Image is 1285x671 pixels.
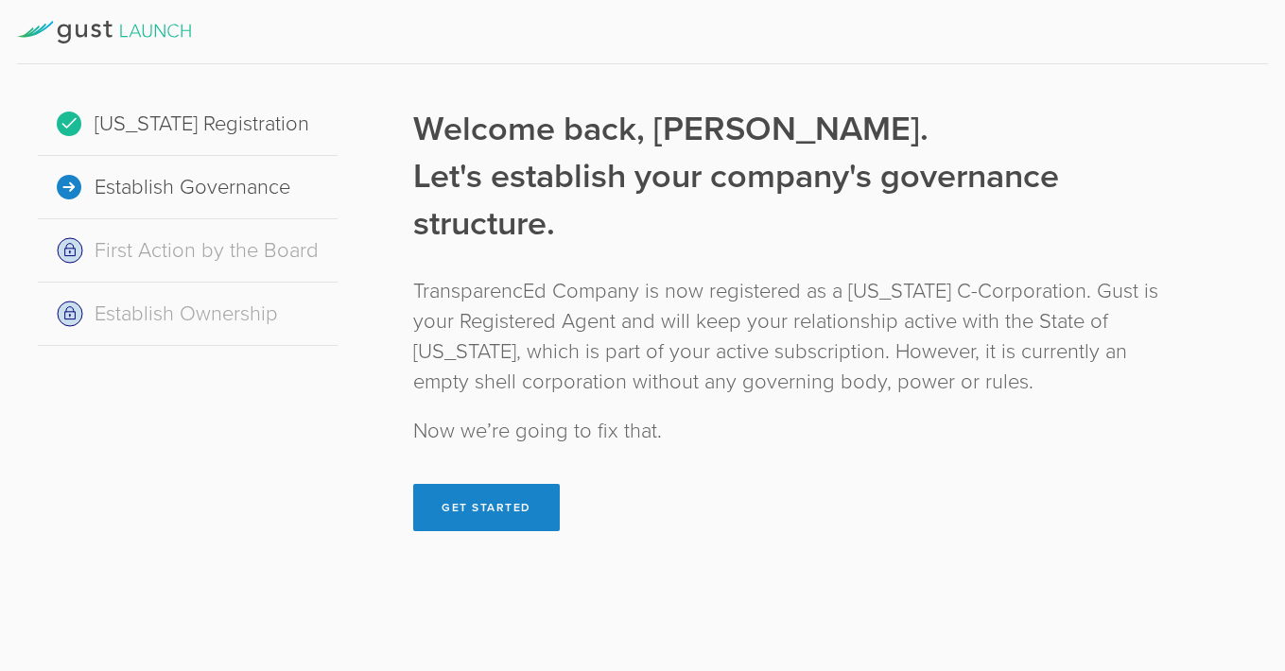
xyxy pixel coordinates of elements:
div: Establish Governance [38,156,338,219]
div: Let's establish your company's governance structure. [413,153,1172,248]
button: Get Started [413,484,560,531]
div: TransparencEd Company is now registered as a [US_STATE] C-Corporation. Gust is your Registered Ag... [413,276,1172,397]
div: First Action by the Board [38,219,338,283]
div: Now we’re going to fix that. [413,416,1172,446]
div: Establish Ownership [38,283,338,346]
div: Welcome back, [PERSON_NAME]. [413,106,1172,153]
div: [US_STATE] Registration [38,93,338,156]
